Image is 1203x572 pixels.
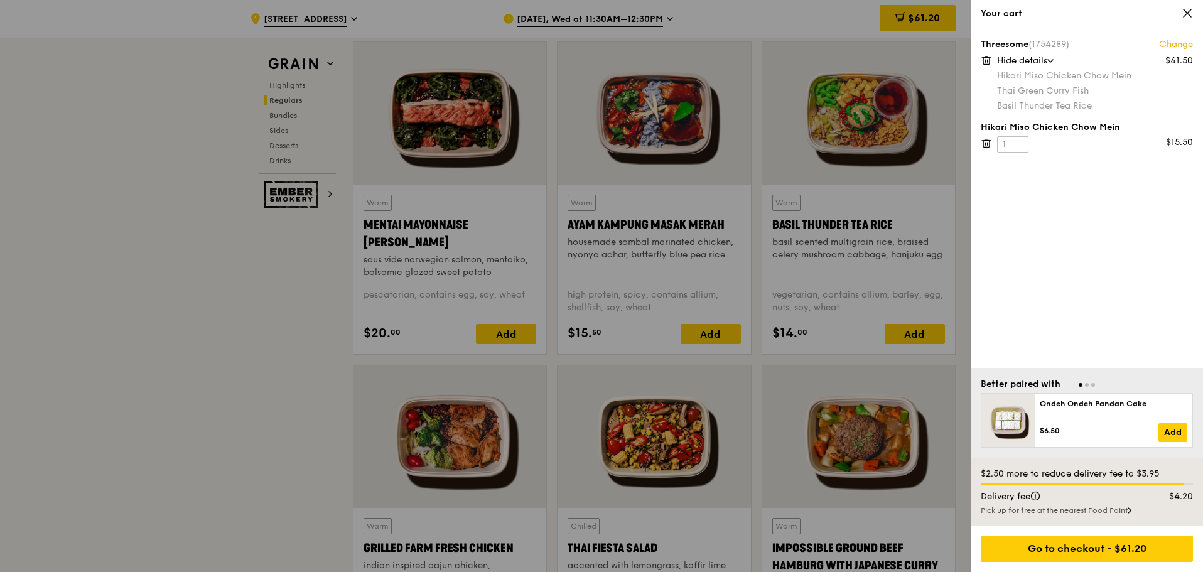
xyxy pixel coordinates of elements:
[981,121,1193,134] div: Hikari Miso Chicken Chow Mein
[997,70,1193,82] div: Hikari Miso Chicken Chow Mein
[997,100,1193,112] div: Basil Thunder Tea Rice
[973,490,1144,503] div: Delivery fee
[997,55,1047,66] span: Hide details
[981,505,1193,515] div: Pick up for free at the nearest Food Point
[1040,426,1158,436] div: $6.50
[1040,399,1187,409] div: Ondeh Ondeh Pandan Cake
[981,38,1193,51] div: Threesome
[981,536,1193,562] div: Go to checkout - $61.20
[997,85,1193,97] div: Thai Green Curry Fish
[1028,39,1069,50] span: (1754289)
[1165,55,1193,67] div: $41.50
[1158,423,1187,442] a: Add
[1166,136,1193,149] div: $15.50
[1085,383,1089,387] span: Go to slide 2
[981,8,1193,20] div: Your cart
[1091,383,1095,387] span: Go to slide 3
[981,468,1193,480] div: $2.50 more to reduce delivery fee to $3.95
[981,378,1060,391] div: Better paired with
[1159,38,1193,51] a: Change
[1079,383,1082,387] span: Go to slide 1
[1144,490,1201,503] div: $4.20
